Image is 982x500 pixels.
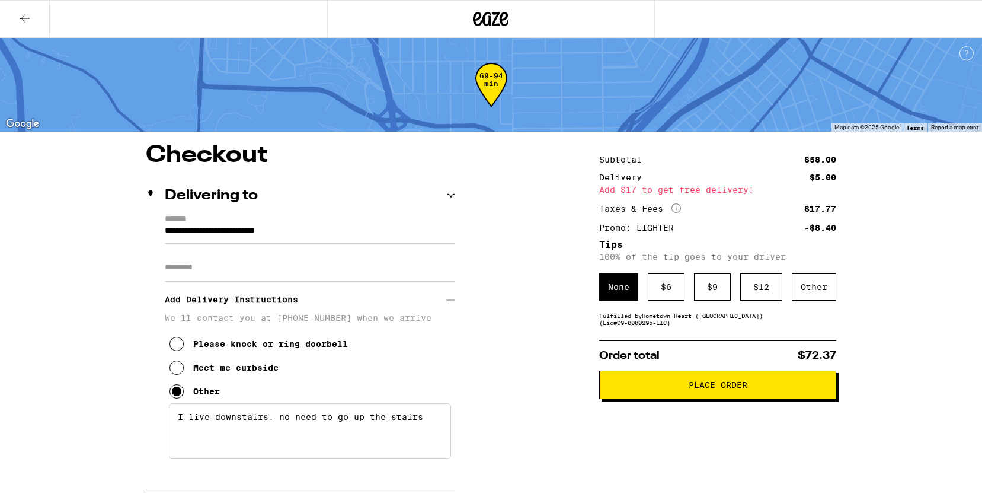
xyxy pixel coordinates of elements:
div: $58.00 [804,155,836,164]
h3: Add Delivery Instructions [165,286,446,313]
span: Place Order [689,381,747,389]
button: Meet me curbside [169,356,279,380]
p: 100% of the tip goes to your driver [599,252,836,262]
h1: Checkout [146,144,455,167]
div: Meet me curbside [193,363,279,372]
h5: Tips [599,240,836,250]
div: $17.77 [804,205,836,213]
span: Map data ©2025 Google [834,124,899,130]
div: Please knock or ring doorbell [193,339,348,349]
div: 69-94 min [475,72,507,116]
button: Please knock or ring doorbell [169,332,348,356]
a: Open this area in Google Maps (opens a new window) [3,116,42,132]
p: We'll contact you at [PHONE_NUMBER] when we arrive [165,313,455,323]
div: Subtotal [599,155,650,164]
div: Add $17 to get free delivery! [599,186,836,194]
div: $ 12 [740,273,782,301]
span: $72.37 [798,351,836,361]
a: Report a map error [931,124,978,130]
div: Promo: LIGHTER [599,224,682,232]
div: Fulfilled by Hometown Heart ([GEOGRAPHIC_DATA]) (Lic# C9-0000295-LIC ) [599,312,836,326]
div: $ 6 [648,273,684,301]
iframe: Opens a widget where you can find more information [906,464,970,494]
h2: Delivering to [165,189,258,203]
button: Place Order [599,371,836,399]
div: Other [792,273,836,301]
div: Delivery [599,173,650,181]
img: Google [3,116,42,132]
div: Taxes & Fees [599,203,681,214]
div: -$8.40 [804,224,836,232]
a: Terms [906,124,924,131]
div: None [599,273,638,301]
div: $5.00 [810,173,836,181]
button: Other [169,380,220,403]
span: Order total [599,351,660,361]
div: $ 9 [694,273,731,301]
div: Other [193,387,220,396]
